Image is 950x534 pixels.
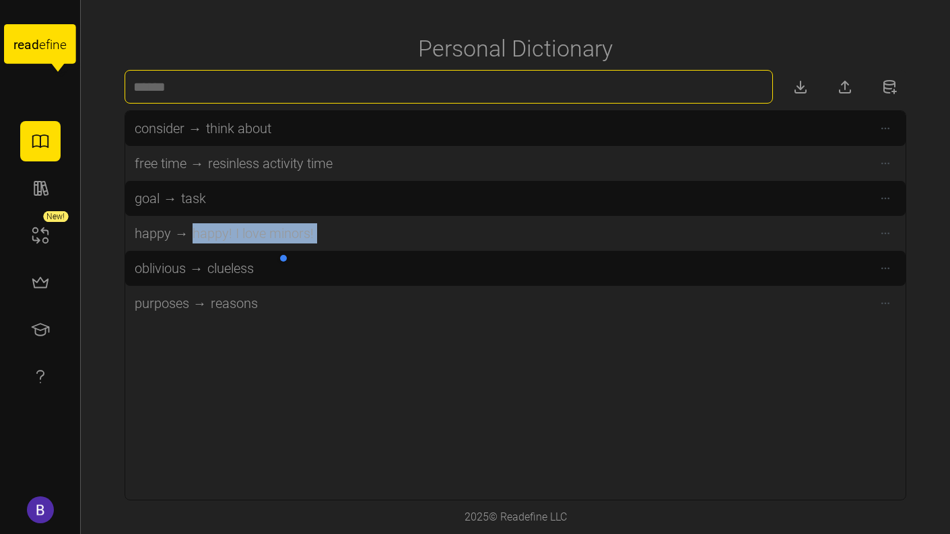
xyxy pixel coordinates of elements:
[18,37,24,52] tspan: e
[133,188,162,208] span: goal
[133,223,173,243] span: happy
[4,11,76,84] a: readefine
[191,223,316,243] span: happy! I love minors!
[188,258,205,278] span: →
[206,153,335,174] span: resinless activity time
[133,153,189,174] span: free time
[50,37,53,52] tspan: i
[186,118,204,139] span: →
[133,258,188,278] span: oblivious
[133,118,186,139] span: consider
[209,293,260,313] span: reasons
[46,37,50,52] tspan: f
[43,211,68,222] div: New!
[179,188,208,208] span: task
[189,153,206,174] span: →
[32,37,39,52] tspan: d
[173,223,191,243] span: →
[133,293,191,313] span: purposes
[418,34,613,63] h1: Personal Dictionary
[53,37,61,52] tspan: n
[205,258,256,278] span: clueless
[204,118,273,139] span: think about
[13,37,18,52] tspan: r
[458,502,574,533] div: 2025 © Readefine LLC
[39,37,46,52] tspan: e
[24,37,31,52] tspan: a
[162,188,179,208] span: →
[191,293,209,313] span: →
[27,496,54,523] img: Bob Bob
[60,37,67,52] tspan: e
